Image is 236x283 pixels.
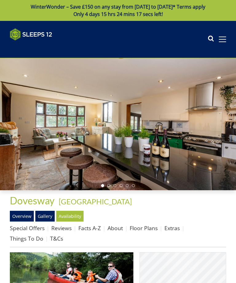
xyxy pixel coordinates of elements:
[7,44,71,49] iframe: Customer reviews powered by Trustpilot
[56,197,132,206] span: -
[59,197,132,206] a: [GEOGRAPHIC_DATA]
[108,224,123,232] a: About
[73,11,163,18] span: Only 4 days 15 hrs 24 mins 17 secs left!
[50,235,63,242] a: T&Cs
[10,224,45,232] a: Special Offers
[164,224,180,232] a: Extras
[35,211,55,221] a: Gallery
[10,235,43,242] a: Things To Do
[10,211,34,221] a: Overview
[10,28,52,41] img: Sleeps 12
[56,211,84,221] a: Availability
[10,195,54,206] span: Dovesway
[51,224,72,232] a: Reviews
[10,195,56,206] a: Dovesway
[78,224,101,232] a: Facts A-Z
[130,224,158,232] a: Floor Plans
